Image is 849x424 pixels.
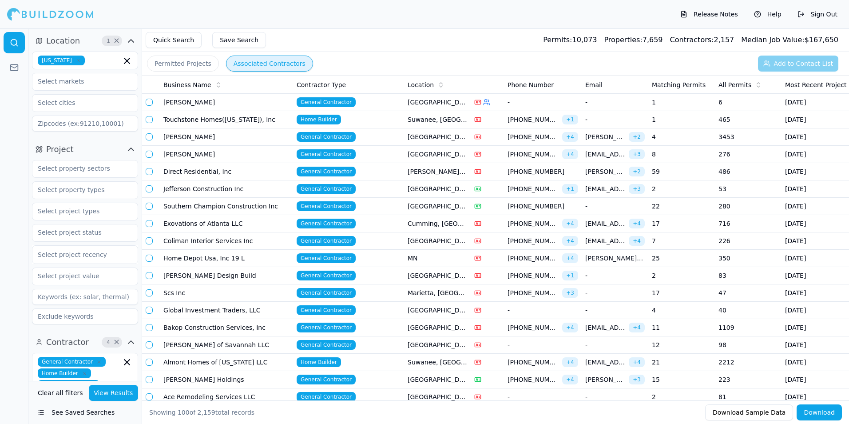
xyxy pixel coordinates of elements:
[160,215,293,232] td: Exovations of Atlanta LLC
[32,203,127,219] input: Select project types
[508,271,559,280] span: [PHONE_NUMBER]
[585,80,645,89] div: Email
[562,271,578,280] span: + 1
[160,146,293,163] td: [PERSON_NAME]
[178,409,190,416] span: 100
[32,335,138,349] button: Contractor4Clear Contractor filters
[629,219,645,228] span: + 4
[648,215,715,232] td: 17
[297,323,356,332] span: General Contractor
[648,146,715,163] td: 8
[297,184,356,194] span: General Contractor
[404,128,471,146] td: [GEOGRAPHIC_DATA], [GEOGRAPHIC_DATA]
[297,236,356,246] span: General Contractor
[715,198,782,215] td: 280
[226,56,313,72] button: Associated Contractors
[585,358,625,367] span: [EMAIL_ADDRESS][DOMAIN_NAME]
[629,357,645,367] span: + 4
[508,167,578,176] span: [PHONE_NUMBER]
[582,388,648,406] td: -
[160,336,293,354] td: [PERSON_NAME] of Savannah LLC
[648,94,715,111] td: 1
[404,250,471,267] td: MN
[585,219,625,228] span: [EMAIL_ADDRESS][DOMAIN_NAME]
[508,375,559,384] span: [PHONE_NUMBER]
[648,354,715,371] td: 21
[32,142,138,156] button: Project
[629,323,645,332] span: + 4
[38,380,99,390] span: Interior Designer
[582,267,648,284] td: -
[648,128,715,146] td: 4
[46,143,74,156] span: Project
[160,198,293,215] td: Southern Champion Construction Inc
[160,319,293,336] td: Bakop Construction Services, Inc
[629,132,645,142] span: + 2
[504,94,582,111] td: -
[715,180,782,198] td: 53
[508,254,559,263] span: [PHONE_NUMBER]
[38,357,106,367] span: General Contractor
[38,368,91,378] span: Home Builder
[508,288,559,297] span: [PHONE_NUMBER]
[715,302,782,319] td: 40
[648,336,715,354] td: 12
[32,73,127,89] input: Select markets
[32,160,127,176] input: Select property sectors
[146,32,202,48] button: Quick Search
[797,404,842,420] button: Download
[715,232,782,250] td: 226
[582,198,648,215] td: -
[648,232,715,250] td: 7
[715,388,782,406] td: 81
[670,35,734,45] div: 2,157
[543,35,597,45] div: 10,073
[715,215,782,232] td: 716
[715,336,782,354] td: 98
[562,184,578,194] span: + 1
[585,167,625,176] span: [PERSON_NAME][EMAIL_ADDRESS][PERSON_NAME][DOMAIN_NAME]
[629,375,645,384] span: + 3
[36,385,85,401] button: Clear all filters
[585,375,625,384] span: [PERSON_NAME][DOMAIN_NAME][EMAIL_ADDRESS][DOMAIN_NAME]
[648,180,715,198] td: 2
[404,163,471,180] td: [PERSON_NAME], [GEOGRAPHIC_DATA]
[585,184,625,193] span: [EMAIL_ADDRESS][DOMAIN_NAME]
[297,115,341,124] span: Home Builder
[297,201,356,211] span: General Contractor
[297,149,356,159] span: General Contractor
[582,284,648,302] td: -
[404,388,471,406] td: [GEOGRAPHIC_DATA], [GEOGRAPHIC_DATA]
[408,80,467,89] div: Location
[585,236,625,245] span: [EMAIL_ADDRESS][DOMAIN_NAME]
[793,7,842,21] button: Sign Out
[582,94,648,111] td: -
[404,267,471,284] td: [GEOGRAPHIC_DATA], [GEOGRAPHIC_DATA]
[160,354,293,371] td: Almont Homes of [US_STATE] LLC
[147,56,219,72] button: Permitted Projects
[46,35,80,47] span: Location
[297,375,356,384] span: General Contractor
[585,150,625,159] span: [EMAIL_ADDRESS][DOMAIN_NAME]
[562,288,578,298] span: + 3
[504,336,582,354] td: -
[504,302,582,319] td: -
[604,35,663,45] div: 7,659
[32,268,127,284] input: Select project value
[297,340,356,350] span: General Contractor
[160,163,293,180] td: Direct Residential, Inc
[741,35,838,45] div: $ 167,650
[160,250,293,267] td: Home Depot Usa, Inc 19 L
[113,39,120,43] span: Clear Location filters
[160,94,293,111] td: [PERSON_NAME]
[89,385,139,401] button: View Results
[648,163,715,180] td: 59
[562,219,578,228] span: + 4
[297,392,356,402] span: General Contractor
[297,305,356,315] span: General Contractor
[160,284,293,302] td: Scs Inc
[32,404,138,420] button: See Saved Searches
[629,149,645,159] span: + 3
[715,267,782,284] td: 83
[297,271,356,280] span: General Contractor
